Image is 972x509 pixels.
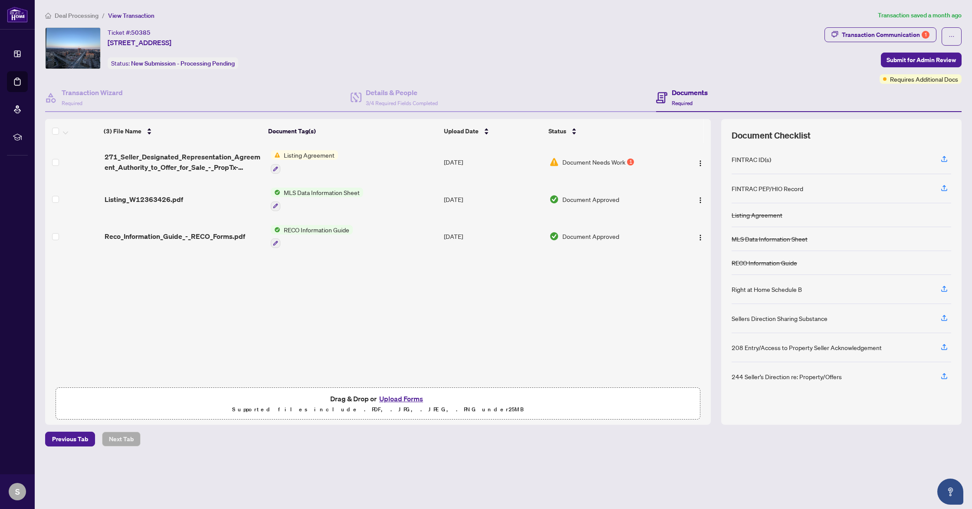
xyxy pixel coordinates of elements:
[549,157,559,167] img: Document Status
[105,152,264,172] span: 271_Seller_Designated_Representation_Agreement_Authority_to_Offer_for_Sale_-_PropTx-[PERSON_NAME]...
[881,53,962,67] button: Submit for Admin Review
[265,119,440,143] th: Document Tag(s)
[280,188,363,197] span: MLS Data Information Sheet
[377,393,426,404] button: Upload Forms
[271,225,353,248] button: Status IconRECO Information Guide
[697,234,704,241] img: Logo
[937,479,963,505] button: Open asap
[108,27,151,37] div: Ticket #:
[562,157,625,167] span: Document Needs Work
[62,87,123,98] h4: Transaction Wizard
[366,87,438,98] h4: Details & People
[56,388,700,420] span: Drag & Drop orUpload FormsSupported files include .PDF, .JPG, .JPEG, .PNG under25MB
[52,432,88,446] span: Previous Tab
[271,150,280,160] img: Status Icon
[271,225,280,235] img: Status Icon
[440,181,546,218] td: [DATE]
[55,12,99,20] span: Deal Processing
[271,150,338,174] button: Status IconListing Agreement
[562,195,619,204] span: Document Approved
[732,184,803,193] div: FINTRAC PEP/HIO Record
[440,119,545,143] th: Upload Date
[15,486,20,498] span: S
[697,197,704,204] img: Logo
[545,119,672,143] th: Status
[108,12,154,20] span: View Transaction
[366,100,438,106] span: 3/4 Required Fields Completed
[842,28,929,42] div: Transaction Communication
[45,13,51,19] span: home
[549,195,559,204] img: Document Status
[890,74,958,84] span: Requires Additional Docs
[330,393,426,404] span: Drag & Drop or
[131,59,235,67] span: New Submission - Processing Pending
[732,155,771,164] div: FINTRAC ID(s)
[62,100,82,106] span: Required
[102,432,141,446] button: Next Tab
[271,188,280,197] img: Status Icon
[824,27,936,42] button: Transaction Communication1
[672,87,708,98] h4: Documents
[693,155,707,169] button: Logo
[672,100,693,106] span: Required
[732,343,882,352] div: 208 Entry/Access to Property Seller Acknowledgement
[949,33,955,40] span: ellipsis
[108,37,171,48] span: [STREET_ADDRESS]
[46,28,100,69] img: IMG-W12363426_1.jpg
[878,10,962,20] article: Transaction saved a month ago
[697,160,704,167] img: Logo
[693,229,707,243] button: Logo
[732,258,797,268] div: RECO Information Guide
[105,231,245,241] span: Reco_Information_Guide_-_RECO_Forms.pdf
[562,231,619,241] span: Document Approved
[61,404,695,415] p: Supported files include .PDF, .JPG, .JPEG, .PNG under 25 MB
[444,126,479,136] span: Upload Date
[100,119,265,143] th: (3) File Name
[271,188,363,211] button: Status IconMLS Data Information Sheet
[108,57,238,69] div: Status:
[627,159,634,165] div: 1
[732,210,782,220] div: Listing Agreement
[104,126,141,136] span: (3) File Name
[548,126,566,136] span: Status
[440,218,546,255] td: [DATE]
[732,234,808,244] div: MLS Data Information Sheet
[732,314,828,323] div: Sellers Direction Sharing Substance
[887,53,956,67] span: Submit for Admin Review
[131,29,151,36] span: 50385
[732,372,842,381] div: 244 Seller’s Direction re: Property/Offers
[7,7,28,23] img: logo
[105,194,183,205] span: Listing_W12363426.pdf
[922,31,929,39] div: 1
[102,10,105,20] li: /
[732,284,802,294] div: Right at Home Schedule B
[45,432,95,446] button: Previous Tab
[549,231,559,241] img: Document Status
[280,225,353,235] span: RECO Information Guide
[440,143,546,181] td: [DATE]
[693,192,707,206] button: Logo
[732,129,811,142] span: Document Checklist
[280,150,338,160] span: Listing Agreement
